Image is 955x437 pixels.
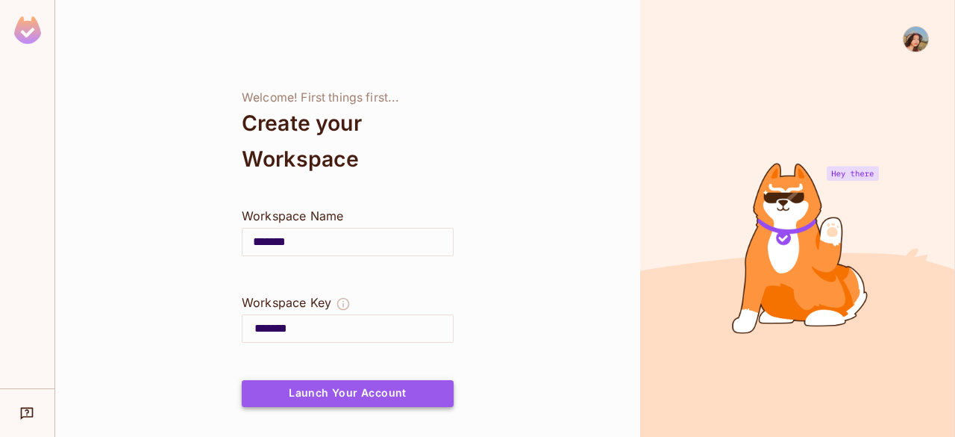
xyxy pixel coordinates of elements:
div: Workspace Name [242,207,454,225]
div: Workspace Key [242,294,331,312]
div: Welcome! First things first... [242,90,454,105]
div: Help & Updates [10,398,44,428]
button: The Workspace Key is unique, and serves as the identifier of your workspace. [336,294,351,314]
img: SReyMgAAAABJRU5ErkJggg== [14,16,41,44]
img: joy anne osahita [904,27,928,52]
button: Launch Your Account [242,380,454,407]
div: Create your Workspace [242,105,454,177]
